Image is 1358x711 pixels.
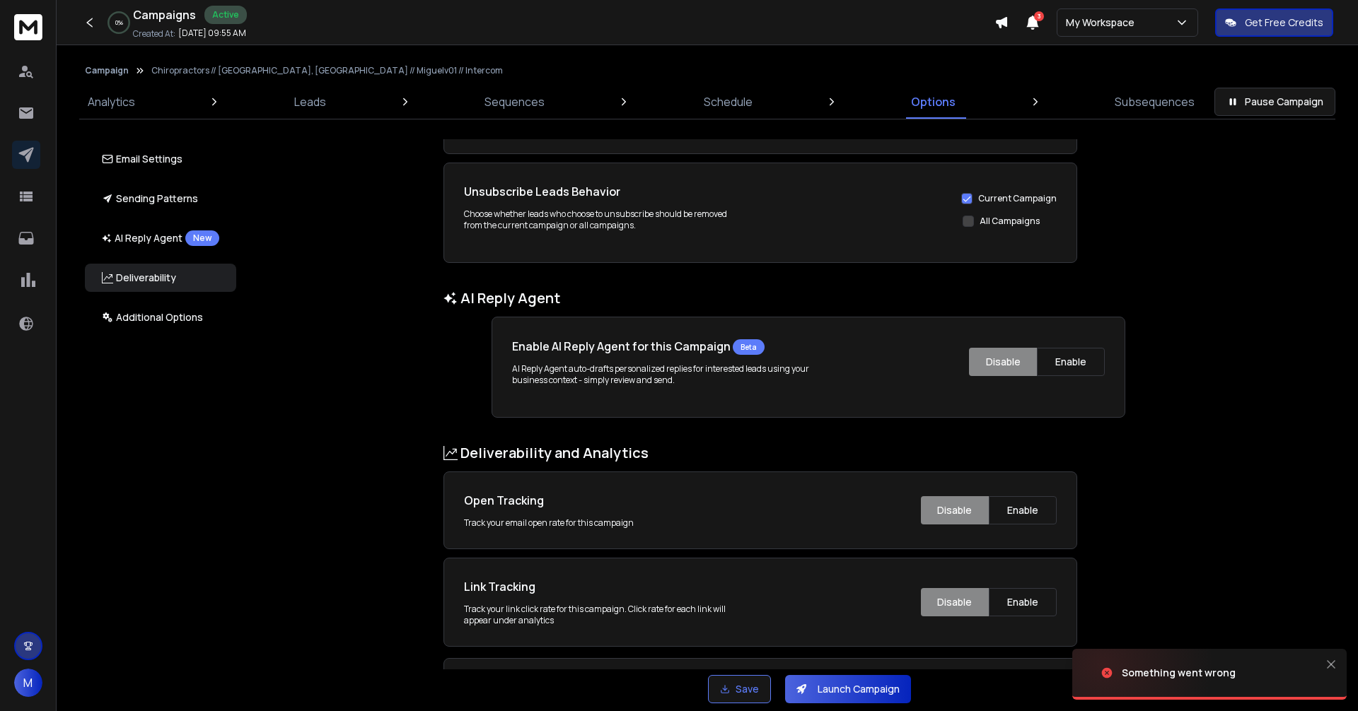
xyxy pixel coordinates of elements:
[85,65,129,76] button: Campaign
[133,28,175,40] p: Created At:
[102,152,182,166] p: Email Settings
[1245,16,1323,30] p: Get Free Credits
[476,85,553,119] a: Sequences
[1106,85,1203,119] a: Subsequences
[133,6,196,23] h1: Campaigns
[85,145,236,173] button: Email Settings
[695,85,761,119] a: Schedule
[1115,93,1195,110] p: Subsequences
[14,669,42,697] button: M
[286,85,335,119] a: Leads
[1214,88,1335,116] button: Pause Campaign
[79,85,144,119] a: Analytics
[1066,16,1140,30] p: My Workspace
[1072,635,1214,711] img: image
[88,93,135,110] p: Analytics
[903,85,964,119] a: Options
[484,93,545,110] p: Sequences
[1122,666,1236,680] div: Something went wrong
[151,65,503,76] p: Chiropractors // [GEOGRAPHIC_DATA], [GEOGRAPHIC_DATA] // Miguelv01 // Intercom
[178,28,246,39] p: [DATE] 09:55 AM
[1215,8,1333,37] button: Get Free Credits
[115,18,123,27] p: 0 %
[704,93,753,110] p: Schedule
[204,6,247,24] div: Active
[1034,11,1044,21] span: 3
[911,93,956,110] p: Options
[294,93,326,110] p: Leads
